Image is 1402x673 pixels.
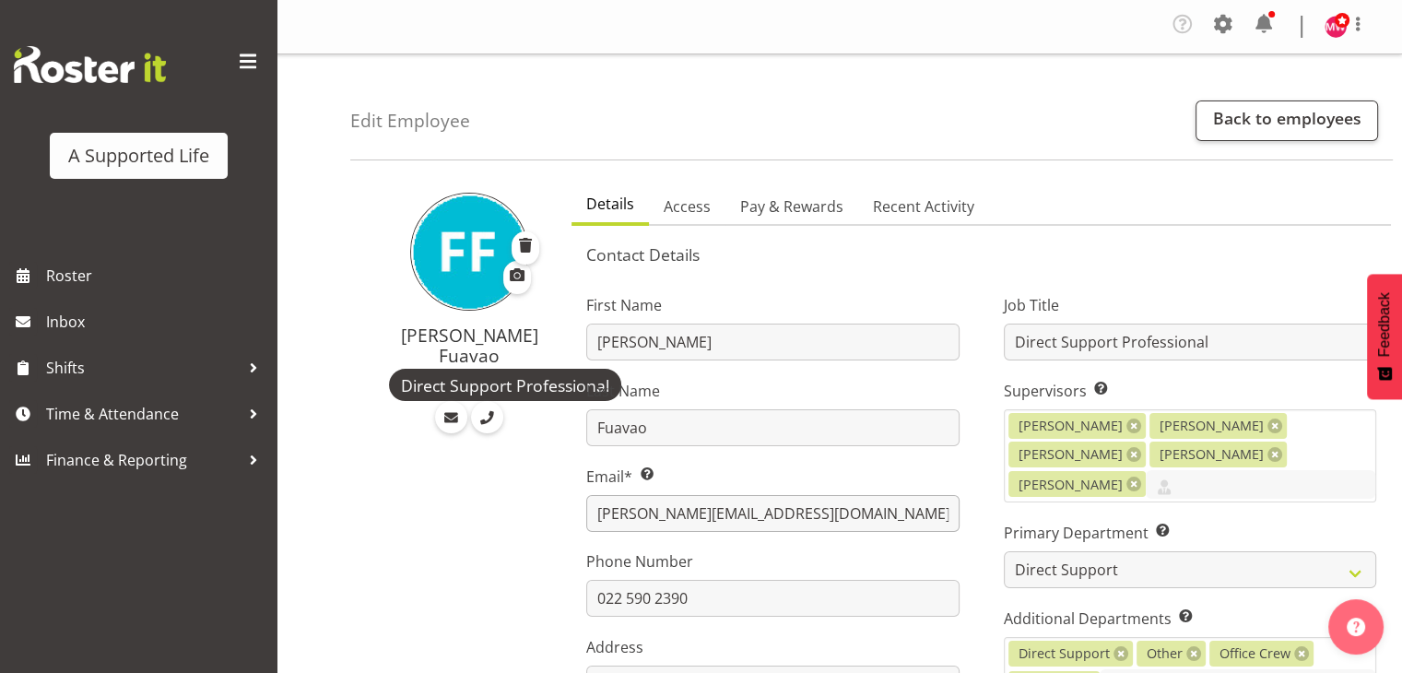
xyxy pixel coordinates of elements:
span: Details [586,193,634,215]
span: Direct Support [1019,643,1110,664]
span: Time & Attendance [46,400,240,428]
span: Recent Activity [873,195,974,218]
img: maria-wood10195.jpg [1325,16,1347,38]
label: Supervisors [1004,380,1376,402]
img: help-xxl-2.png [1347,618,1365,636]
label: Phone Number [586,550,959,573]
a: Email Employee [435,401,467,433]
span: [PERSON_NAME] [1019,444,1123,465]
input: Job Title [1004,324,1376,360]
label: Primary Department [1004,522,1376,544]
span: [PERSON_NAME] [1160,416,1264,436]
span: Other [1147,643,1183,664]
h5: Contact Details [586,244,1376,265]
label: Last Name [586,380,959,402]
span: Office Crew [1219,643,1290,664]
span: Roster [46,262,267,289]
span: Feedback [1376,292,1393,357]
span: [PERSON_NAME] [1019,416,1123,436]
h4: Edit Employee [350,111,470,131]
input: Last Name [586,409,959,446]
label: Job Title [1004,294,1376,316]
span: [PERSON_NAME] [1160,444,1264,465]
span: [PERSON_NAME] [1019,475,1123,495]
label: Email* [586,466,959,488]
h4: [PERSON_NAME] Fuavao [389,325,549,365]
a: Back to employees [1196,100,1378,141]
label: Additional Departments [1004,608,1376,630]
label: Address [586,636,959,658]
span: Access [664,195,711,218]
span: Shifts [46,354,240,382]
img: fonua-fuavao11367.jpg [410,193,528,311]
input: First Name [586,324,959,360]
span: Inbox [46,308,267,336]
input: Phone Number [586,580,959,617]
a: Call Employee [471,401,503,433]
label: First Name [586,294,959,316]
input: Email Address [586,495,959,532]
div: A Supported Life [68,142,209,170]
button: Feedback - Show survey [1367,274,1402,399]
img: Rosterit website logo [14,46,166,83]
span: Finance & Reporting [46,446,240,474]
span: Pay & Rewards [740,195,843,218]
span: Direct Support Professional [401,373,609,397]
